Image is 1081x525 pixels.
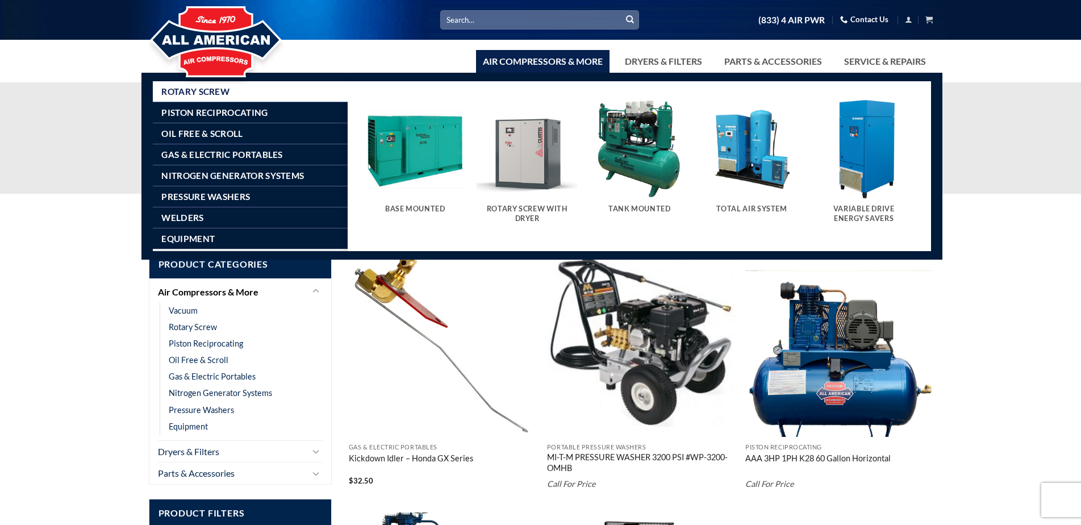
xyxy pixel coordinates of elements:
a: Contact Us [840,11,888,28]
span: $ [349,476,353,485]
p: Piston Reciprocating [745,444,933,451]
a: Dryers & Filters [158,441,307,463]
a: MI-T-M PRESSURE WASHER 3200 PSI #WP-3200-OMHB [547,452,734,475]
p: Portable Pressure Washers [547,444,734,451]
a: Gas & Electric Portables [169,368,256,385]
a: AAA 3HP 1PH K28 60 Gallon Horizontal [745,453,891,466]
a: (833) 4 AIR PWR [758,10,825,30]
img: AAA 3HP 1PH K28 60 Gallon Horizontal [745,250,933,438]
img: MI-T-M PRESSURE WASHER 3200 PSI #WP-3200-OMHB [547,250,734,438]
span: Oil Free & Scroll [161,129,243,138]
a: Visit product category Tank Mounted [589,98,690,225]
a: Dryers & Filters [618,50,709,73]
a: Air Compressors & More [158,281,307,303]
a: Kickdown Idler – Honda GX Series [349,453,473,466]
span: Equipment [161,234,215,243]
h5: Total Air System [707,205,796,214]
button: Toggle [309,466,323,480]
a: Service & Repairs [837,50,933,73]
span: Nitrogen Generator Systems [161,171,304,180]
img: Base Mounted [365,98,466,199]
img: Total Air System [701,98,802,199]
span: Welders [161,213,203,222]
h5: Rotary Screw With Dryer [482,205,572,223]
h5: Variable Drive Energy Savers [819,205,909,223]
em: Call For Price [547,479,596,489]
a: Piston Reciprocating [169,335,243,352]
a: Login [905,13,912,27]
a: Parts & Accessories [717,50,829,73]
a: Equipment [169,418,208,435]
a: Visit product category Total Air System [701,98,802,225]
img: Kickdown Idler - Honda GX Series [349,250,536,438]
a: Air Compressors & More [476,50,610,73]
a: Visit product category Variable Drive Energy Savers [813,98,915,235]
a: Visit product category Base Mounted [365,98,466,225]
button: Submit [621,11,638,28]
span: Product Categories [149,251,332,278]
a: Pressure Washers [169,402,234,418]
input: Search… [440,10,639,29]
span: Gas & Electric Portables [161,150,282,159]
img: Rotary Screw With Dryer [477,98,578,199]
a: Oil Free & Scroll [169,352,228,368]
img: Variable Drive Energy Savers [813,98,915,199]
bdi: 32.50 [349,476,373,485]
span: Rotary Screw [161,87,229,96]
a: Nitrogen Generator Systems [169,385,272,401]
em: Call For Price [745,479,794,489]
span: Pressure Washers [161,192,250,201]
img: Tank Mounted [589,98,690,199]
a: Visit product category Rotary Screw With Dryer [477,98,578,235]
span: Piston Reciprocating [161,108,268,117]
h5: Tank Mounted [595,205,685,214]
button: Toggle [309,285,323,298]
h5: Base Mounted [370,205,460,214]
button: Toggle [309,444,323,458]
a: Vacuum [169,302,198,319]
a: Parts & Accessories [158,463,307,484]
a: View cart [925,13,933,27]
p: Gas & Electric Portables [349,444,536,451]
a: Rotary Screw [169,319,217,335]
